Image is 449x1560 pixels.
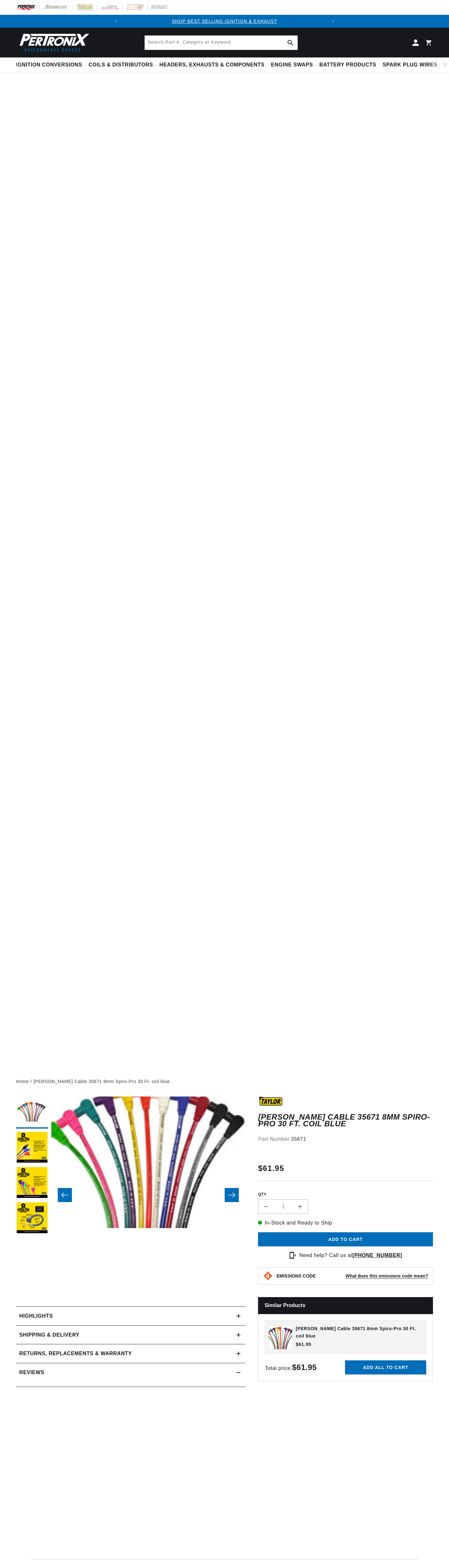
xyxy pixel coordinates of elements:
button: Load image 4 in gallery view [16,1202,48,1235]
div: 1 of 2 [122,18,326,25]
strong: $61.95 [292,1363,317,1372]
h1: [PERSON_NAME] Cable 35671 8mm Spiro-Pro 30 Ft. coil blue [258,1114,433,1127]
media-gallery: Gallery Viewer [16,1096,245,1294]
button: Slide right [225,1188,239,1202]
h2: Returns, Replacements & Warranty [19,1349,132,1358]
strong: EMISSIONS CODE [276,1273,315,1278]
span: $61.95 [296,1341,311,1348]
button: Search Part #, Category or Keyword [283,36,298,50]
summary: Returns, Replacements & Warranty [16,1344,245,1363]
label: QTY [258,1192,433,1197]
span: Spark Plug Wires [383,62,437,68]
button: Slide left [58,1188,72,1202]
strong: 35671 [291,1136,307,1142]
h2: Similar Products [258,1297,433,1314]
div: Part Number: [258,1135,433,1143]
nav: breadcrumbs [16,1078,433,1085]
span: Total price: [265,1365,317,1371]
p: In-Stock and Ready to Ship [258,1219,433,1227]
summary: Shipping & Delivery [16,1326,245,1344]
span: Coils & Distributors [89,62,153,68]
span: Engine Swaps [271,62,313,68]
a: [PERSON_NAME] Cable 35671 8mm Spiro-Pro 30 Ft. coil blue [33,1078,170,1085]
h2: Highlights [19,1312,53,1320]
span: Headers, Exhausts & Components [160,62,264,68]
summary: Highlights [16,1307,245,1325]
a: Home [16,1078,29,1085]
summary: Headers, Exhausts & Components [156,57,268,73]
button: EMISSIONS CODEWhat does this emissions code mean? [276,1273,428,1279]
button: Load image 3 in gallery view [16,1167,48,1199]
button: Translation missing: en.sections.announcements.previous_announcement [109,15,122,28]
div: Announcement [122,18,326,25]
input: Search Part #, Category or Keyword [145,36,298,50]
summary: Battery Products [316,57,379,73]
h2: Shipping & Delivery [19,1331,80,1339]
button: Add all to cart [345,1360,426,1375]
span: $61.95 [258,1163,284,1174]
img: Emissions code [263,1271,273,1281]
summary: Spark Plug Wires [379,57,440,73]
span: Ignition Conversions [16,62,82,68]
a: [PHONE_NUMBER] [352,1252,402,1258]
span: Battery Products [319,62,376,68]
strong: What does this emissions code mean? [345,1273,428,1278]
h2: Reviews [19,1368,44,1377]
button: Load image 1 in gallery view [16,1096,48,1129]
button: Add to cart [258,1232,433,1247]
img: Pertronix [16,31,90,54]
summary: Ignition Conversions [16,57,85,73]
summary: Engine Swaps [268,57,316,73]
button: Translation missing: en.sections.announcements.next_announcement [327,15,340,28]
a: SHOP BEST SELLING IGNITION & EXHAUST [172,19,277,24]
p: Need help? Call us at [299,1251,402,1260]
summary: Coils & Distributors [85,57,156,73]
summary: Reviews [16,1363,245,1382]
button: Load image 2 in gallery view [16,1132,48,1164]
